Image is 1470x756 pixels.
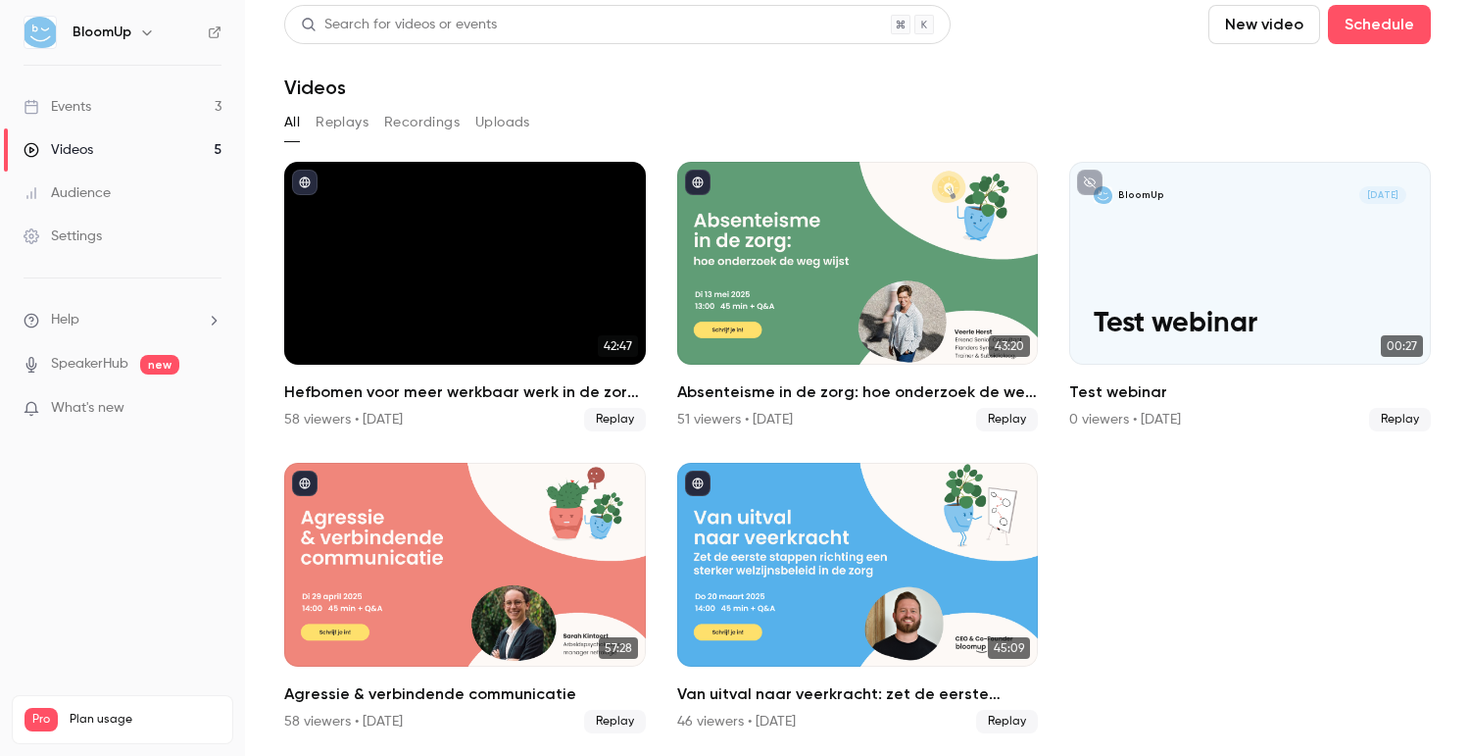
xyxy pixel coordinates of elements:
[24,227,102,246] div: Settings
[198,400,221,418] iframe: Noticeable Trigger
[1069,380,1431,404] h2: Test webinar
[24,183,111,203] div: Audience
[677,463,1039,732] li: Van uitval naar veerkracht: zet de eerste stappen richting een sterker welzijnsbeleid in de zorg
[677,712,796,731] div: 46 viewers • [DATE]
[677,380,1039,404] h2: Absenteisme in de zorg: hoe onderzoek de weg wijst
[292,471,318,496] button: published
[677,682,1039,706] h2: Van uitval naar veerkracht: zet de eerste stappen richting een sterker welzijnsbeleid in de zorg
[475,107,530,138] button: Uploads
[976,408,1038,431] span: Replay
[24,708,58,731] span: Pro
[140,355,179,375] span: new
[599,637,638,659] span: 57:28
[988,637,1030,659] span: 45:09
[292,170,318,195] button: published
[1094,186,1111,204] img: Test webinar
[51,310,79,330] span: Help
[301,15,497,35] div: Search for videos or events
[284,463,646,732] a: 57:28Agressie & verbindende communicatie58 viewers • [DATE]Replay
[316,107,368,138] button: Replays
[70,712,220,728] span: Plan usage
[1328,5,1431,44] button: Schedule
[598,335,638,357] span: 42:47
[73,23,131,42] h6: BloomUp
[1369,408,1431,431] span: Replay
[677,410,793,429] div: 51 viewers • [DATE]
[24,310,221,330] li: help-dropdown-opener
[24,17,56,48] img: BloomUp
[1069,162,1431,431] a: Test webinarBloomUp[DATE]Test webinar00:27Test webinar0 viewers • [DATE]Replay
[284,410,403,429] div: 58 viewers • [DATE]
[284,712,403,731] div: 58 viewers • [DATE]
[51,354,128,375] a: SpeakerHub
[284,162,646,431] a: 42:47Hefbomen voor meer werkbaar werk in de zorg - autonomie & leermogelijkheden58 viewers • [DAT...
[1359,186,1406,204] span: [DATE]
[685,471,710,496] button: published
[284,107,300,138] button: All
[584,408,646,431] span: Replay
[1069,162,1431,431] li: Test webinar
[284,380,646,404] h2: Hefbomen voor meer werkbaar werk in de zorg - autonomie & leermogelijkheden
[284,162,1431,733] ul: Videos
[677,463,1039,732] a: 45:09Van uitval naar veerkracht: zet de eerste stappen richting een sterker welzijnsbeleid in de ...
[677,162,1039,431] li: Absenteisme in de zorg: hoe onderzoek de weg wijst
[1094,308,1406,340] p: Test webinar
[284,463,646,732] li: Agressie & verbindende communicatie
[677,162,1039,431] a: 43:20Absenteisme in de zorg: hoe onderzoek de weg wijst51 viewers • [DATE]Replay
[284,682,646,706] h2: Agressie & verbindende communicatie
[976,710,1038,733] span: Replay
[24,140,93,160] div: Videos
[1069,410,1181,429] div: 0 viewers • [DATE]
[584,710,646,733] span: Replay
[989,335,1030,357] span: 43:20
[284,76,346,99] h1: Videos
[1208,5,1320,44] button: New video
[685,170,710,195] button: published
[284,162,646,431] li: Hefbomen voor meer werkbaar werk in de zorg - autonomie & leermogelijkheden
[1077,170,1102,195] button: unpublished
[24,97,91,117] div: Events
[1118,189,1164,202] p: BloomUp
[384,107,460,138] button: Recordings
[51,398,124,419] span: What's new
[1381,335,1423,357] span: 00:27
[284,5,1431,737] section: Videos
